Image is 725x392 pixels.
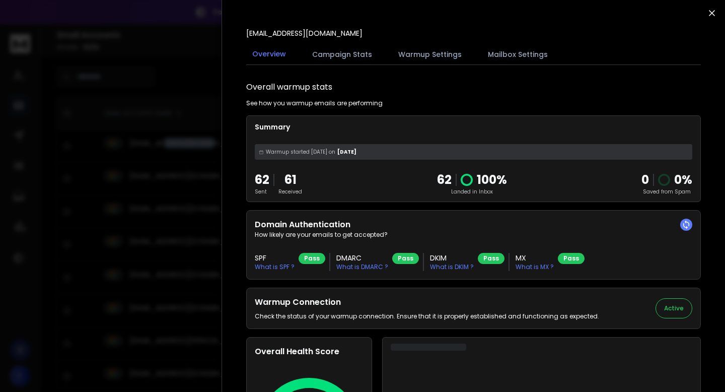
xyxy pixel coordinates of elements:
[299,253,325,264] div: Pass
[255,172,269,188] p: 62
[482,43,554,66] button: Mailbox Settings
[278,188,302,195] p: Received
[255,346,364,358] h2: Overall Health Score
[336,263,388,271] p: What is DMARC ?
[255,122,692,132] p: Summary
[246,81,332,93] h1: Overall warmup stats
[516,253,554,263] h3: MX
[392,253,419,264] div: Pass
[255,296,599,308] h2: Warmup Connection
[255,188,269,195] p: Sent
[437,172,452,188] p: 62
[656,298,692,318] button: Active
[478,253,504,264] div: Pass
[255,144,692,160] div: [DATE]
[255,231,692,239] p: How likely are your emails to get accepted?
[246,28,362,38] p: [EMAIL_ADDRESS][DOMAIN_NAME]
[246,99,383,107] p: See how you warmup emails are performing
[255,219,692,231] h2: Domain Authentication
[278,172,302,188] p: 61
[516,263,554,271] p: What is MX ?
[306,43,378,66] button: Campaign Stats
[336,253,388,263] h3: DMARC
[266,148,335,156] span: Warmup started [DATE] on
[477,172,507,188] p: 100 %
[255,253,295,263] h3: SPF
[674,172,692,188] p: 0 %
[437,188,507,195] p: Landed in Inbox
[430,263,474,271] p: What is DKIM ?
[641,188,692,195] p: Saved from Spam
[246,43,292,66] button: Overview
[641,171,649,188] strong: 0
[558,253,585,264] div: Pass
[430,253,474,263] h3: DKIM
[392,43,468,66] button: Warmup Settings
[255,312,599,320] p: Check the status of your warmup connection. Ensure that it is properly established and functionin...
[255,263,295,271] p: What is SPF ?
